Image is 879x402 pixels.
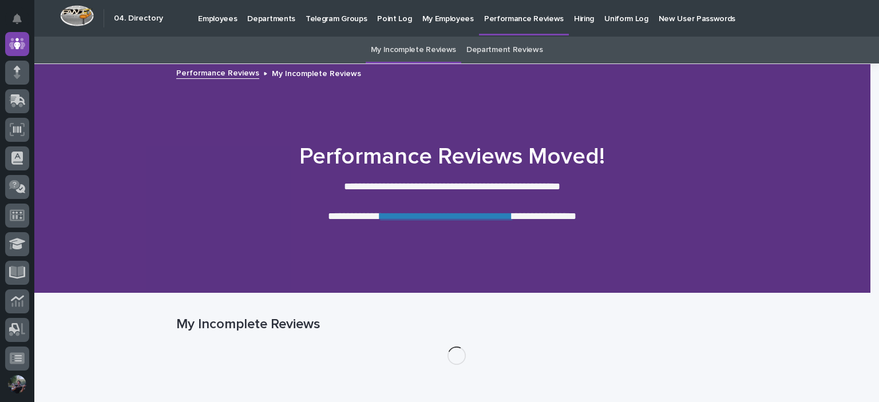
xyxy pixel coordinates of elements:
button: Notifications [5,7,29,31]
h1: My Incomplete Reviews [176,316,737,333]
a: My Incomplete Reviews [371,37,457,63]
button: users-avatar [5,372,29,396]
a: Performance Reviews [176,66,259,79]
div: Notifications [14,14,29,32]
a: Department Reviews [466,37,543,63]
h1: Performance Reviews Moved! [172,143,732,170]
img: Workspace Logo [60,5,94,26]
h2: 04. Directory [114,14,163,23]
p: My Incomplete Reviews [272,66,361,79]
